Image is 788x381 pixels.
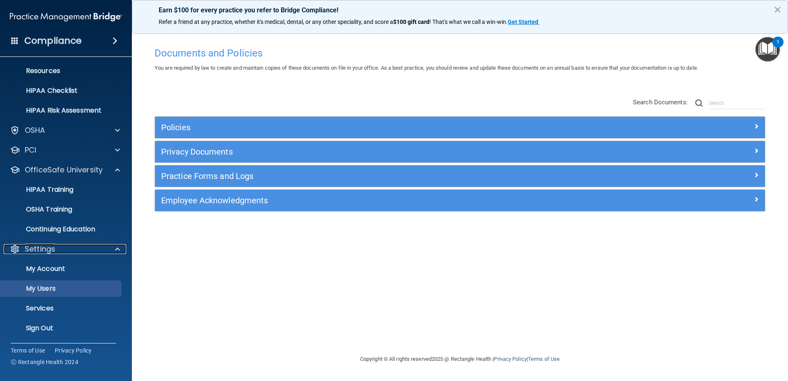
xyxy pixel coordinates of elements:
[5,106,118,115] p: HIPAA Risk Assessment
[161,172,606,181] h5: Practice Forms and Logs
[161,196,606,205] h5: Employee Acknowledgments
[429,19,508,25] span: ! That's what we call a win-win.
[10,9,122,25] img: PMB logo
[161,121,759,134] a: Policies
[25,165,103,175] p: OfficeSafe University
[633,99,688,106] span: Search Documents:
[5,324,118,332] p: Sign Out
[161,145,759,158] a: Privacy Documents
[10,125,120,135] a: OSHA
[755,37,780,61] button: Open Resource Center, 1 new notification
[11,358,78,366] span: Ⓒ Rectangle Health 2024
[11,346,45,355] a: Terms of Use
[528,356,560,362] a: Terms of Use
[10,145,120,155] a: PCI
[55,346,92,355] a: Privacy Policy
[5,265,118,273] p: My Account
[159,19,393,25] span: Refer a friend at any practice, whether it's medical, dental, or any other speciality, and score a
[5,205,72,214] p: OSHA Training
[5,304,118,313] p: Services
[159,6,761,14] p: Earn $100 for every practice you refer to Bridge Compliance!
[5,285,118,293] p: My Users
[155,65,698,71] span: You are required by law to create and maintain copies of these documents on file in your office. ...
[310,346,610,372] div: Copyright © All rights reserved 2025 @ Rectangle Health | |
[10,244,120,254] a: Settings
[161,123,606,132] h5: Policies
[161,147,606,156] h5: Privacy Documents
[508,19,538,25] strong: Get Started
[10,165,120,175] a: OfficeSafe University
[25,125,45,135] p: OSHA
[161,194,759,207] a: Employee Acknowledgments
[161,169,759,183] a: Practice Forms and Logs
[494,356,526,362] a: Privacy Policy
[5,87,118,95] p: HIPAA Checklist
[709,97,765,109] input: Search
[774,3,781,16] button: Close
[508,19,539,25] a: Get Started
[25,145,36,155] p: PCI
[155,48,765,59] h4: Documents and Policies
[25,244,55,254] p: Settings
[393,19,429,25] strong: $100 gift card
[5,67,118,75] p: Resources
[5,225,118,233] p: Continuing Education
[776,42,779,53] div: 1
[24,35,82,47] h4: Compliance
[695,99,703,107] img: ic-search.3b580494.png
[5,186,73,194] p: HIPAA Training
